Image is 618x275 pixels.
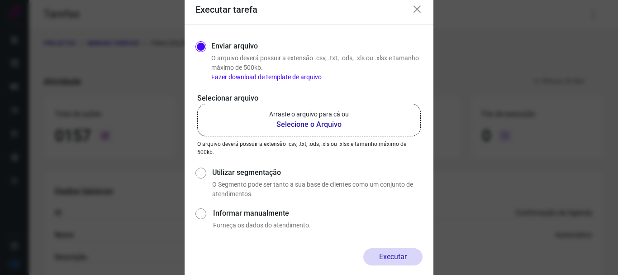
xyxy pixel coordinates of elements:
[212,180,423,199] p: O Segmento pode ser tanto a sua base de clientes como um conjunto de atendimentos.
[197,93,421,104] p: Selecionar arquivo
[269,119,349,130] b: Selecione o Arquivo
[195,4,257,15] h3: Executar tarefa
[211,53,423,82] p: O arquivo deverá possuir a extensão .csv, .txt, .ods, .xls ou .xlsx e tamanho máximo de 500kb.
[269,110,349,119] p: Arraste o arquivo para cá ou
[197,140,421,156] p: O arquivo deverá possuir a extensão .csv, .txt, .ods, .xls ou .xlsx e tamanho máximo de 500kb.
[363,248,423,265] button: Executar
[212,167,423,178] label: Utilizar segmentação
[211,73,322,81] a: Fazer download de template de arquivo
[213,221,423,230] p: Forneça os dados do atendimento.
[213,208,423,219] label: Informar manualmente
[211,41,258,52] label: Enviar arquivo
